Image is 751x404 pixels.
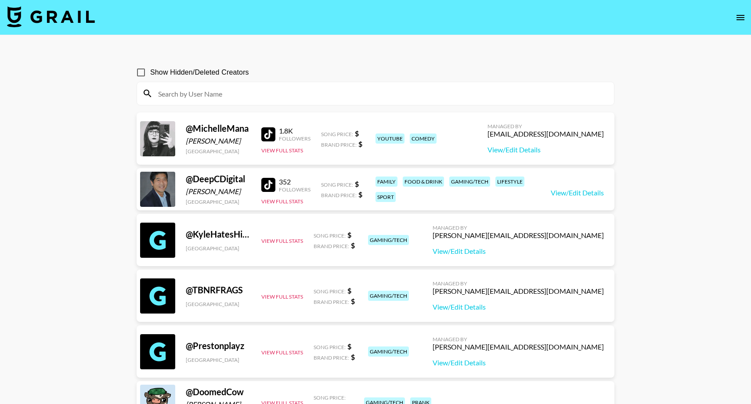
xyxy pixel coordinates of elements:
div: food & drink [403,177,444,187]
strong: $ [351,241,355,249]
span: Song Price: [314,232,346,239]
a: View/Edit Details [487,145,604,154]
div: @ Prestonplayz [186,340,251,351]
div: Managed By [433,336,604,343]
div: @ DeepCDigital [186,173,251,184]
div: gaming/tech [368,291,409,301]
div: [PERSON_NAME][EMAIL_ADDRESS][DOMAIN_NAME] [433,343,604,351]
div: [GEOGRAPHIC_DATA] [186,245,251,252]
img: Grail Talent [7,6,95,27]
div: @ KyleHatesHiking [186,229,251,240]
button: View Full Stats [261,198,303,205]
div: gaming/tech [368,346,409,357]
a: View/Edit Details [433,247,604,256]
button: View Full Stats [261,238,303,244]
div: [GEOGRAPHIC_DATA] [186,301,251,307]
div: 1.8K [279,126,311,135]
strong: $ [347,286,351,295]
div: gaming/tech [449,177,490,187]
span: Song Price: [321,181,353,188]
button: View Full Stats [261,349,303,356]
div: [PERSON_NAME][EMAIL_ADDRESS][DOMAIN_NAME] [433,231,604,240]
div: Followers [279,135,311,142]
input: Search by User Name [153,87,609,101]
span: Brand Price: [314,299,349,305]
div: youtube [375,133,404,144]
span: Brand Price: [314,354,349,361]
div: [EMAIL_ADDRESS][DOMAIN_NAME] [487,130,604,138]
span: Brand Price: [321,192,357,198]
div: family [375,177,397,187]
strong: $ [355,180,359,188]
div: Managed By [433,280,604,287]
strong: $ [351,297,355,305]
span: Song Price: [314,288,346,295]
div: @ MichelleMana [186,123,251,134]
strong: $ [351,353,355,361]
div: [GEOGRAPHIC_DATA] [186,357,251,363]
span: Brand Price: [321,141,357,148]
button: open drawer [732,9,749,26]
a: View/Edit Details [551,188,604,197]
div: [PERSON_NAME] [186,187,251,196]
div: lifestyle [495,177,524,187]
a: View/Edit Details [433,358,604,367]
span: Song Price: [321,131,353,137]
div: [PERSON_NAME][EMAIL_ADDRESS][DOMAIN_NAME] [433,287,604,296]
strong: $ [355,129,359,137]
div: sport [375,192,396,202]
div: [PERSON_NAME] [186,137,251,145]
a: View/Edit Details [433,303,604,311]
strong: $ [358,140,362,148]
div: Managed By [433,224,604,231]
div: Followers [279,186,311,193]
span: Song Price: [314,344,346,350]
div: [GEOGRAPHIC_DATA] [186,148,251,155]
strong: $ [347,231,351,239]
span: Song Price: [314,394,346,401]
button: View Full Stats [261,293,303,300]
span: Brand Price: [314,243,349,249]
span: Show Hidden/Deleted Creators [150,67,249,78]
div: @ DoomedCow [186,386,251,397]
div: [GEOGRAPHIC_DATA] [186,198,251,205]
div: 352 [279,177,311,186]
button: View Full Stats [261,147,303,154]
strong: $ [347,342,351,350]
strong: $ [358,190,362,198]
div: Managed By [487,123,604,130]
div: gaming/tech [368,235,409,245]
div: comedy [410,133,437,144]
div: @ TBNRFRAGS [186,285,251,296]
